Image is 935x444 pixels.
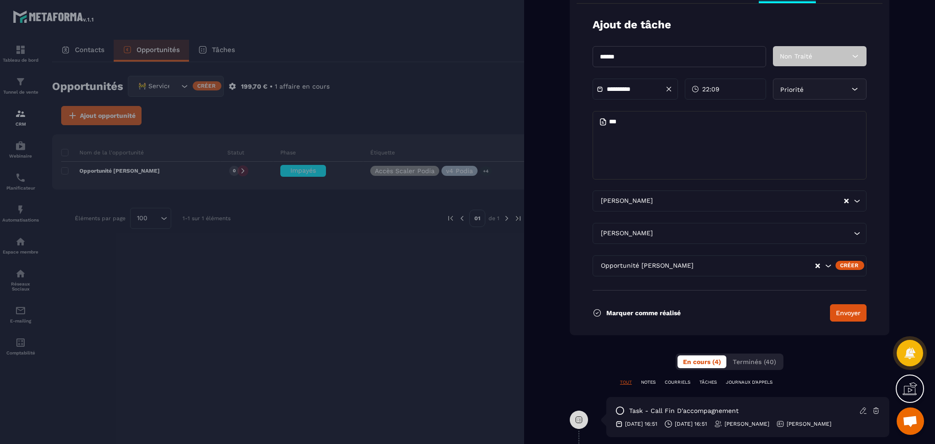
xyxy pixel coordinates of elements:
[830,304,867,322] button: Envoyer
[641,379,656,386] p: NOTES
[606,309,681,317] p: Marquer comme réalisé
[665,379,690,386] p: COURRIELS
[695,261,814,271] input: Search for option
[629,407,739,415] p: task - Call fin d'accompagnement
[593,17,671,32] p: Ajout de tâche
[726,379,772,386] p: JOURNAUX D'APPELS
[897,407,924,435] a: Ouvrir le chat
[593,190,867,211] div: Search for option
[599,196,655,206] span: [PERSON_NAME]
[702,85,720,94] span: 22:09
[780,86,804,93] span: Priorité
[655,228,851,238] input: Search for option
[780,53,812,60] span: Non Traité
[593,223,867,244] div: Search for option
[835,261,864,270] div: Créer
[678,355,726,368] button: En cours (4)
[844,198,849,205] button: Clear Selected
[733,358,776,365] span: Terminés (40)
[815,263,820,270] button: Clear Selected
[675,420,707,428] p: [DATE] 16:51
[620,379,632,386] p: TOUT
[787,420,831,428] p: [PERSON_NAME]
[699,379,717,386] p: TÂCHES
[625,420,657,428] p: [DATE] 16:51
[599,261,695,271] span: Opportunité [PERSON_NAME]
[593,255,867,276] div: Search for option
[727,355,782,368] button: Terminés (40)
[655,196,843,206] input: Search for option
[683,358,721,365] span: En cours (4)
[725,420,769,428] p: [PERSON_NAME]
[599,228,655,238] span: [PERSON_NAME]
